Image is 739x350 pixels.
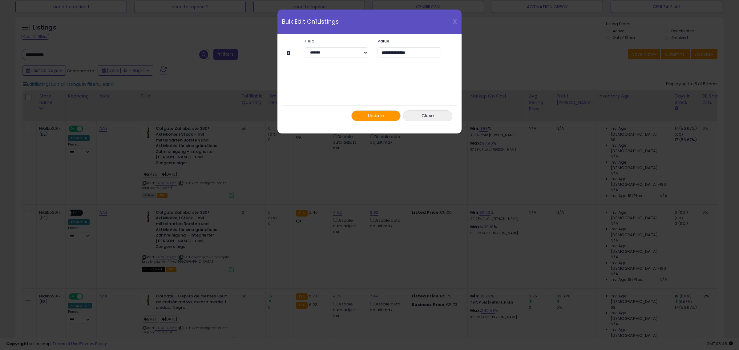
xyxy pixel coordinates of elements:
span: Update [368,113,384,119]
label: Value [373,39,446,43]
button: Close [403,110,452,121]
span: Bulk Edit On 1 Listings [282,19,339,25]
label: Field [300,39,373,43]
span: X [453,17,457,26]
